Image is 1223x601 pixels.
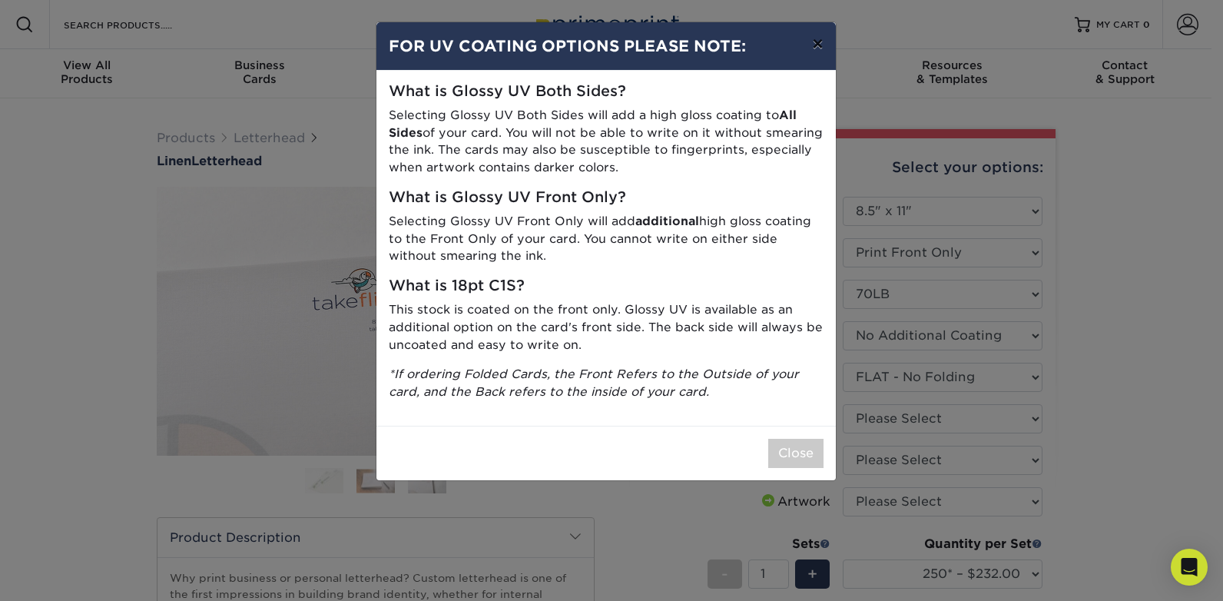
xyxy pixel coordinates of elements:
strong: All Sides [389,108,797,140]
h5: What is Glossy UV Both Sides? [389,83,824,101]
p: Selecting Glossy UV Both Sides will add a high gloss coating to of your card. You will not be abl... [389,107,824,177]
h5: What is 18pt C1S? [389,277,824,295]
strong: additional [635,214,699,228]
h5: What is Glossy UV Front Only? [389,189,824,207]
h4: FOR UV COATING OPTIONS PLEASE NOTE: [389,35,824,58]
p: This stock is coated on the front only. Glossy UV is available as an additional option on the car... [389,301,824,354]
button: × [800,22,835,65]
i: *If ordering Folded Cards, the Front Refers to the Outside of your card, and the Back refers to t... [389,367,799,399]
p: Selecting Glossy UV Front Only will add high gloss coating to the Front Only of your card. You ca... [389,213,824,265]
div: Open Intercom Messenger [1171,549,1208,586]
button: Close [768,439,824,468]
